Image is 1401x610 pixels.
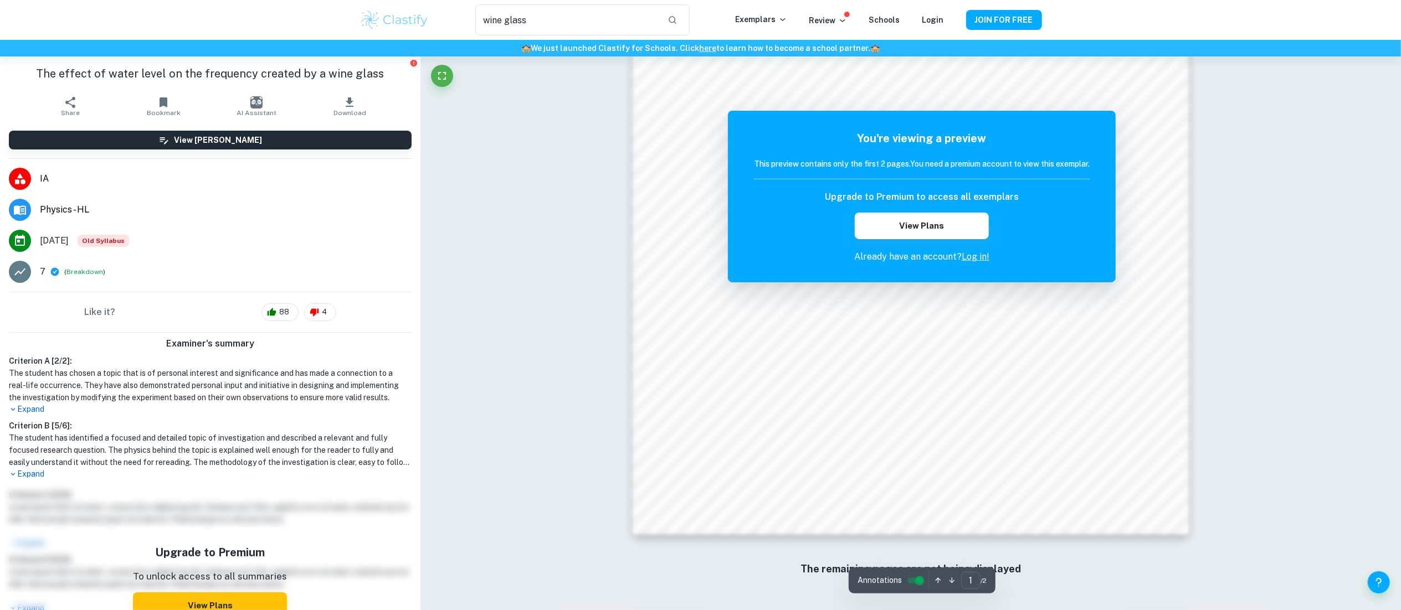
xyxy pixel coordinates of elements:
[40,172,412,185] span: IA
[475,4,658,35] input: Search for any exemplars...
[870,44,880,53] span: 🏫
[9,355,412,367] h6: Criterion A [ 2 / 2 ]:
[78,235,129,247] span: Old Syllabus
[210,91,303,122] button: AI Assistant
[981,576,987,586] span: / 2
[250,96,263,108] img: AI Assistant
[736,13,787,25] p: Exemplars
[922,15,944,24] a: Login
[9,468,412,480] p: Expand
[809,14,847,27] p: Review
[2,42,1399,54] h6: We just launched Clastify for Schools. Click to learn how to become a school partner.
[133,570,287,584] p: To unlock access to all summaries
[24,91,117,122] button: Share
[521,44,531,53] span: 🏫
[9,65,412,82] h1: The effect of water level on the frequency created by a wine glass
[61,109,80,117] span: Share
[84,306,115,319] h6: Like it?
[9,367,412,404] h1: The student has chosen a topic that is of personal interest and significance and has made a conne...
[66,267,103,277] button: Breakdown
[360,9,430,31] img: Clastify logo
[117,91,210,122] button: Bookmark
[656,561,1166,577] h6: The remaining pages are not being displayed
[147,109,181,117] span: Bookmark
[754,130,1090,147] h5: You're viewing a preview
[40,203,412,216] span: Physics - HL
[4,337,416,350] h6: Examiner's summary
[303,91,396,122] button: Download
[237,109,276,117] span: AI Assistant
[174,134,262,146] h6: View [PERSON_NAME]
[40,265,45,278] p: 7
[825,190,1019,204] h6: Upgrade to Premium to access all exemplars
[962,251,989,262] a: Log in!
[431,65,453,87] button: Fullscreen
[966,10,1042,30] button: JOIN FOR FREE
[273,307,295,318] span: 88
[754,158,1090,170] h6: This preview contains only the first 2 pages. You need a premium account to view this exemplar.
[9,404,412,415] p: Expand
[1368,571,1390,593] button: Help and Feedback
[64,267,105,277] span: ( )
[855,213,989,239] button: View Plans
[261,303,299,321] div: 88
[9,131,412,149] button: View [PERSON_NAME]
[754,250,1090,263] p: Already have an account?
[699,44,716,53] a: here
[78,235,129,247] div: Starting from the May 2025 session, the Physics IA requirements have changed. It's OK to refer to...
[9,420,412,432] h6: Criterion B [ 5 / 6 ]:
[410,59,418,67] button: Report issue
[304,303,336,321] div: 4
[133,544,287,561] h5: Upgrade to Premium
[858,575,902,586] span: Annotations
[40,234,69,247] span: [DATE]
[316,307,333,318] span: 4
[9,432,412,468] h1: The student has identified a focused and detailed topic of investigation and described a relevant...
[333,109,366,117] span: Download
[869,15,900,24] a: Schools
